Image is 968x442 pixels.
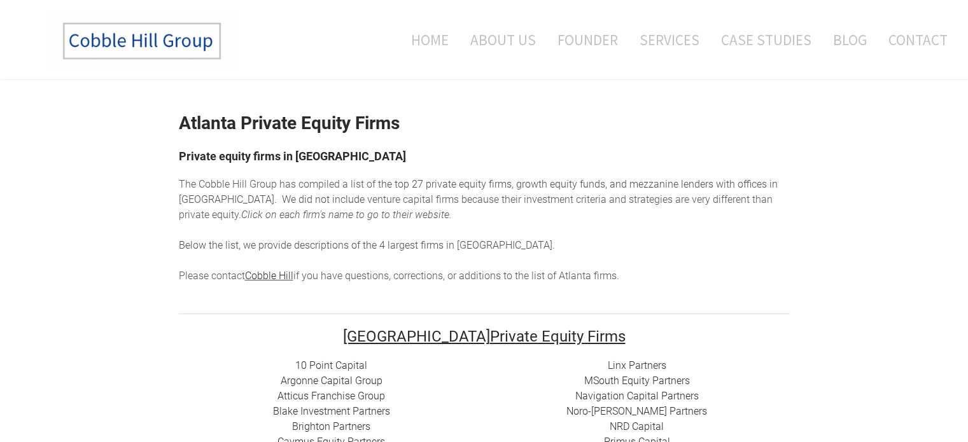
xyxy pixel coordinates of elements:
span: enture capital firms because their investment criteria and strategies are very different than pri... [179,193,773,221]
a: Linx Partners [608,359,666,371]
span: Please contact if you have questions, corrections, or additions to the list of Atlanta firms. [179,270,619,282]
font: [GEOGRAPHIC_DATA] [343,328,490,345]
a: Blog [824,13,876,66]
strong: Atlanta Private Equity Firms [179,113,400,134]
a: NRD Capital [610,420,664,432]
a: Navigation Capital Partners [575,390,699,402]
a: Contact [879,13,948,66]
a: Services [630,13,709,66]
a: Atticus Franchise Group [277,390,385,402]
a: Brighton Partners [292,420,370,432]
a: Founder [548,13,628,66]
a: Home [392,13,458,66]
a: MSouth Equity Partners [584,375,690,387]
font: Private equity firms in [GEOGRAPHIC_DATA] [179,149,406,163]
a: About Us [461,13,545,66]
div: he top 27 private equity firms, growth equity funds, and mezzanine lenders with offices in [GEOGR... [179,177,790,284]
font: Private Equity Firms [343,328,626,345]
a: 10 Point Capital [295,359,367,371]
span: The Cobble Hill Group has compiled a list of t [179,178,381,190]
em: Click on each firm's name to go to their website. [241,209,452,221]
a: Cobble Hill [245,270,293,282]
a: Blake Investment Partners [273,405,390,417]
a: Noro-[PERSON_NAME] Partners [566,405,707,417]
img: The Cobble Hill Group LLC [48,13,239,69]
a: Case Studies [712,13,821,66]
a: Argonne Capital Group [281,375,382,387]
